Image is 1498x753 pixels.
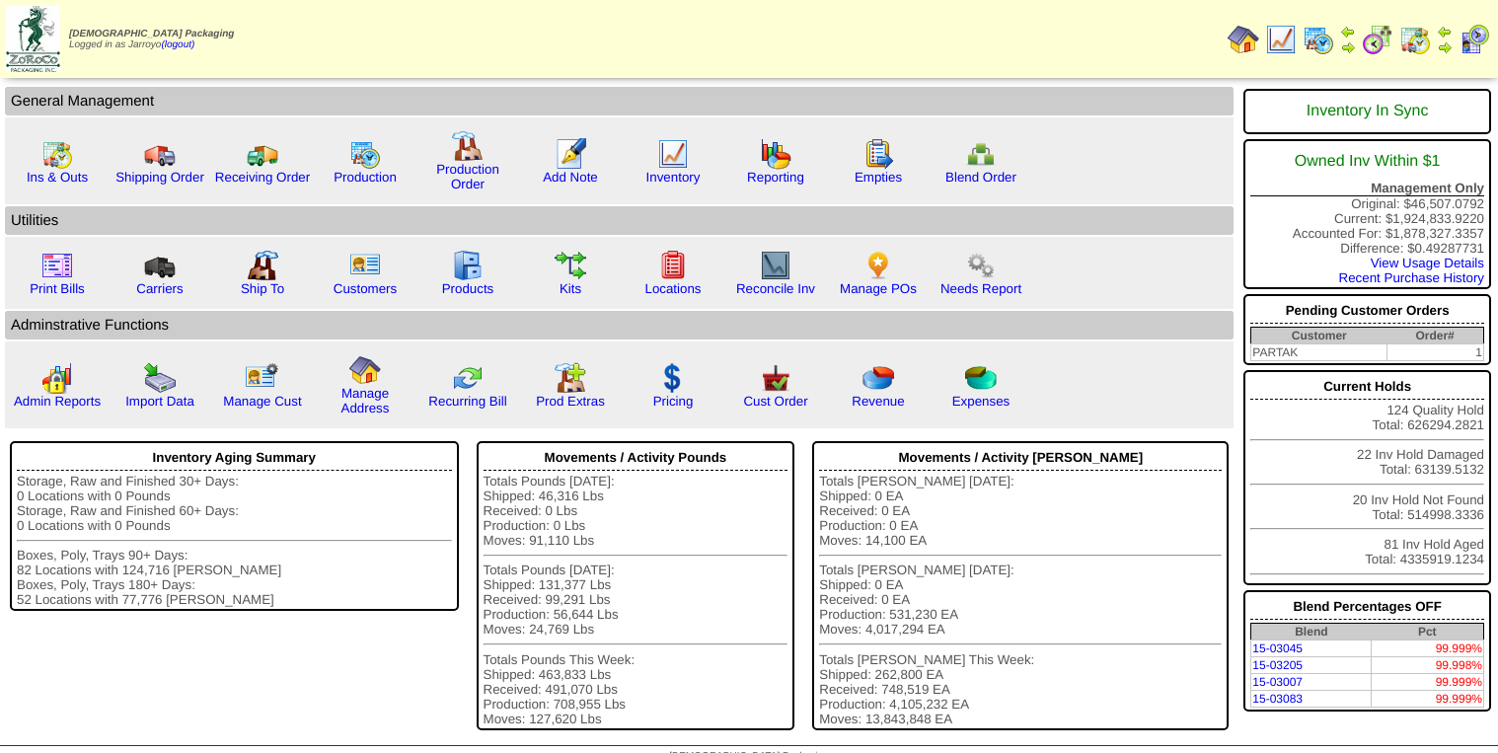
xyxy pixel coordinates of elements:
a: (logout) [161,39,194,50]
th: Order# [1386,328,1483,344]
div: Storage, Raw and Finished 30+ Days: 0 Locations with 0 Pounds Storage, Raw and Finished 60+ Days:... [17,474,452,607]
div: Inventory In Sync [1250,93,1484,130]
a: Kits [560,281,581,296]
div: Movements / Activity [PERSON_NAME] [819,445,1222,471]
img: po.png [862,250,894,281]
img: dollar.gif [657,362,689,394]
td: 99.998% [1371,657,1483,674]
a: Inventory [646,170,701,185]
div: Totals Pounds [DATE]: Shipped: 46,316 Lbs Received: 0 Lbs Production: 0 Lbs Moves: 91,110 Lbs Tot... [484,474,788,726]
a: Products [442,281,494,296]
a: 15-03083 [1252,692,1303,706]
a: Production Order [436,162,499,191]
img: calendarblend.gif [1362,24,1393,55]
img: calendarinout.gif [1399,24,1431,55]
div: Owned Inv Within $1 [1250,143,1484,181]
img: customers.gif [349,250,381,281]
img: arrowleft.gif [1437,24,1453,39]
img: graph.gif [760,138,791,170]
a: Customers [334,281,397,296]
img: arrowleft.gif [1340,24,1356,39]
img: calendarcustomer.gif [1459,24,1490,55]
img: reconcile.gif [452,362,484,394]
img: import.gif [144,362,176,394]
div: Inventory Aging Summary [17,445,452,471]
a: Manage Cust [223,394,301,409]
td: 1 [1386,344,1483,361]
img: arrowright.gif [1437,39,1453,55]
img: cabinet.gif [452,250,484,281]
a: Cust Order [743,394,807,409]
a: Reporting [747,170,804,185]
img: invoice2.gif [41,250,73,281]
img: line_graph2.gif [760,250,791,281]
img: home.gif [349,354,381,386]
a: Shipping Order [115,170,204,185]
a: Manage Address [341,386,390,415]
a: Add Note [543,170,598,185]
a: Manage POs [840,281,917,296]
div: Totals [PERSON_NAME] [DATE]: Shipped: 0 EA Received: 0 EA Production: 0 EA Moves: 14,100 EA Total... [819,474,1222,726]
th: Pct [1371,624,1483,640]
img: arrowright.gif [1340,39,1356,55]
a: 15-03007 [1252,675,1303,689]
a: Reconcile Inv [736,281,815,296]
img: truck.gif [144,138,176,170]
a: Import Data [125,394,194,409]
a: Empties [855,170,902,185]
a: Admin Reports [14,394,101,409]
img: locations.gif [657,250,689,281]
td: PARTAK [1251,344,1386,361]
td: General Management [5,87,1234,115]
a: Blend Order [945,170,1016,185]
td: Utilities [5,206,1234,235]
img: factory2.gif [247,250,278,281]
img: workorder.gif [862,138,894,170]
div: 124 Quality Hold Total: 626294.2821 22 Inv Hold Damaged Total: 63139.5132 20 Inv Hold Not Found T... [1243,370,1491,585]
div: Management Only [1250,181,1484,196]
a: Ins & Outs [27,170,88,185]
img: zoroco-logo-small.webp [6,6,60,72]
div: Original: $46,507.0792 Current: $1,924,833.9220 Accounted For: $1,878,327.3357 Difference: $0.492... [1243,139,1491,289]
img: workflow.gif [555,250,586,281]
a: Carriers [136,281,183,296]
td: 99.999% [1371,674,1483,691]
a: 15-03205 [1252,658,1303,672]
img: calendarinout.gif [41,138,73,170]
a: Prod Extras [536,394,605,409]
a: 15-03045 [1252,641,1303,655]
a: Ship To [241,281,284,296]
img: cust_order.png [760,362,791,394]
a: Locations [644,281,701,296]
a: View Usage Details [1371,256,1484,270]
a: Production [334,170,397,185]
img: orders.gif [555,138,586,170]
th: Blend [1251,624,1372,640]
span: Logged in as Jarroyo [69,29,234,50]
img: workflow.png [965,250,997,281]
img: line_graph.gif [657,138,689,170]
img: pie_chart2.png [965,362,997,394]
a: Expenses [952,394,1011,409]
img: calendarprod.gif [1303,24,1334,55]
a: Print Bills [30,281,85,296]
div: Current Holds [1250,374,1484,400]
a: Needs Report [940,281,1021,296]
td: Adminstrative Functions [5,311,1234,339]
img: factory.gif [452,130,484,162]
div: Pending Customer Orders [1250,298,1484,324]
img: home.gif [1228,24,1259,55]
img: prodextras.gif [555,362,586,394]
td: 99.999% [1371,640,1483,657]
th: Customer [1251,328,1386,344]
td: 99.999% [1371,691,1483,708]
img: graph2.png [41,362,73,394]
img: managecust.png [245,362,281,394]
div: Movements / Activity Pounds [484,445,788,471]
span: [DEMOGRAPHIC_DATA] Packaging [69,29,234,39]
img: calendarprod.gif [349,138,381,170]
div: Blend Percentages OFF [1250,594,1484,620]
img: truck2.gif [247,138,278,170]
img: truck3.gif [144,250,176,281]
a: Revenue [852,394,904,409]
